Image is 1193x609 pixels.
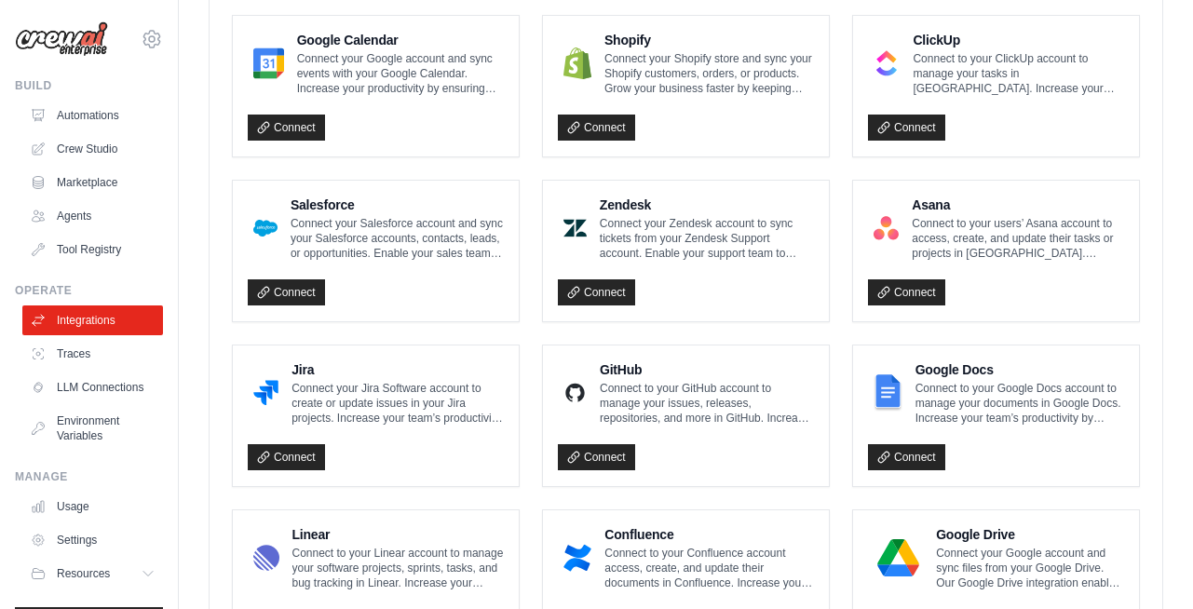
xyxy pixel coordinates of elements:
[22,134,163,164] a: Crew Studio
[253,374,278,412] img: Jira Logo
[913,31,1124,49] h4: ClickUp
[600,196,814,214] h4: Zendesk
[22,372,163,402] a: LLM Connections
[604,525,814,544] h4: Confluence
[604,546,814,590] p: Connect to your Confluence account access, create, and update their documents in Confluence. Incr...
[297,31,504,49] h4: Google Calendar
[874,374,902,412] img: Google Docs Logo
[600,381,814,426] p: Connect to your GitHub account to manage your issues, releases, repositories, and more in GitHub....
[915,381,1124,426] p: Connect to your Google Docs account to manage your documents in Google Docs. Increase your team’s...
[22,339,163,369] a: Traces
[15,469,163,484] div: Manage
[874,539,923,576] img: Google Drive Logo
[22,201,163,231] a: Agents
[563,210,587,247] img: Zendesk Logo
[291,381,504,426] p: Connect your Jira Software account to create or update issues in your Jira projects. Increase you...
[22,305,163,335] a: Integrations
[563,45,591,82] img: Shopify Logo
[936,546,1124,590] p: Connect your Google account and sync files from your Google Drive. Our Google Drive integration e...
[868,444,945,470] a: Connect
[15,21,108,57] img: Logo
[22,492,163,521] a: Usage
[291,196,504,214] h4: Salesforce
[291,360,504,379] h4: Jira
[874,45,900,82] img: ClickUp Logo
[604,51,814,96] p: Connect your Shopify store and sync your Shopify customers, orders, or products. Grow your busine...
[868,115,945,141] a: Connect
[600,360,814,379] h4: GitHub
[57,566,110,581] span: Resources
[15,283,163,298] div: Operate
[563,374,587,412] img: GitHub Logo
[248,444,325,470] a: Connect
[22,559,163,589] button: Resources
[912,196,1124,214] h4: Asana
[558,279,635,305] a: Connect
[292,546,505,590] p: Connect to your Linear account to manage your software projects, sprints, tasks, and bug tracking...
[563,539,591,576] img: Confluence Logo
[912,216,1124,261] p: Connect to your users’ Asana account to access, create, and update their tasks or projects in [GE...
[874,210,899,247] img: Asana Logo
[915,360,1124,379] h4: Google Docs
[297,51,504,96] p: Connect your Google account and sync events with your Google Calendar. Increase your productivity...
[22,235,163,264] a: Tool Registry
[291,216,504,261] p: Connect your Salesforce account and sync your Salesforce accounts, contacts, leads, or opportunit...
[22,406,163,451] a: Environment Variables
[936,525,1124,544] h4: Google Drive
[868,279,945,305] a: Connect
[253,539,279,576] img: Linear Logo
[22,168,163,197] a: Marketplace
[558,115,635,141] a: Connect
[15,78,163,93] div: Build
[253,210,278,247] img: Salesforce Logo
[292,525,505,544] h4: Linear
[558,444,635,470] a: Connect
[913,51,1124,96] p: Connect to your ClickUp account to manage your tasks in [GEOGRAPHIC_DATA]. Increase your team’s p...
[248,115,325,141] a: Connect
[248,279,325,305] a: Connect
[22,525,163,555] a: Settings
[253,45,284,82] img: Google Calendar Logo
[604,31,814,49] h4: Shopify
[22,101,163,130] a: Automations
[600,216,814,261] p: Connect your Zendesk account to sync tickets from your Zendesk Support account. Enable your suppo...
